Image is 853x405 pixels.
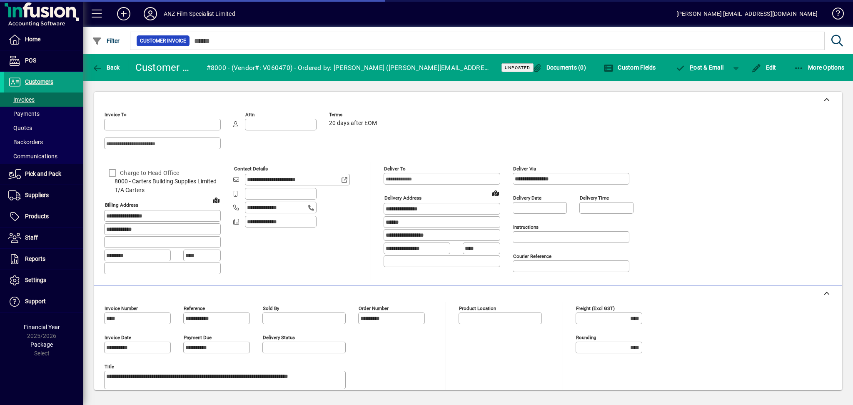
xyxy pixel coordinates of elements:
a: Pick and Pack [4,164,83,185]
mat-label: Invoice date [105,334,131,340]
a: Invoices [4,92,83,107]
mat-label: Attn [245,112,254,117]
span: Communications [8,153,57,160]
span: Edit [751,64,776,71]
span: P [690,64,693,71]
span: Products [25,213,49,220]
a: Staff [4,227,83,248]
button: Filter [90,33,122,48]
span: Reports [25,255,45,262]
span: Settings [25,277,46,283]
a: Products [4,206,83,227]
a: View on map [210,193,223,207]
a: Payments [4,107,83,121]
app-page-header-button: Back [83,60,129,75]
span: POS [25,57,36,64]
mat-label: Delivery date [513,195,541,201]
div: Customer Invoice [135,61,190,74]
mat-label: Sold by [263,305,279,311]
mat-label: Deliver To [384,166,406,172]
span: Home [25,36,40,42]
a: Reports [4,249,83,270]
span: Back [92,64,120,71]
a: POS [4,50,83,71]
mat-label: Title [105,363,114,369]
span: Quotes [8,125,32,131]
mat-label: Courier Reference [513,253,551,259]
div: ANZ Film Specialist Limited [164,7,235,20]
a: Backorders [4,135,83,149]
mat-label: Rounding [576,334,596,340]
span: Customers [25,78,53,85]
mat-label: Payment due [184,334,212,340]
a: Support [4,291,83,312]
mat-label: Invoice number [105,305,138,311]
span: Filter [92,37,120,44]
span: Unposted [505,65,530,70]
mat-label: Invoice To [105,112,127,117]
a: Communications [4,149,83,163]
a: View on map [489,186,502,200]
a: Knowledge Base [826,2,843,29]
span: Backorders [8,139,43,145]
mat-label: Delivery status [263,334,295,340]
span: Pick and Pack [25,170,61,177]
span: Support [25,298,46,305]
span: More Options [794,64,845,71]
a: Home [4,29,83,50]
span: 8000 - Carters Building Supplies Limited T/A Carters [104,177,221,195]
span: 20 days after EOM [329,120,377,127]
button: More Options [792,60,847,75]
mat-label: Product location [459,305,496,311]
mat-label: Reference [184,305,205,311]
mat-label: Delivery time [580,195,609,201]
span: Staff [25,234,38,241]
span: Suppliers [25,192,49,198]
mat-label: Instructions [513,224,539,230]
button: Back [90,60,122,75]
a: Settings [4,270,83,291]
button: Custom Fields [601,60,658,75]
span: Invoices [8,96,35,103]
span: Documents (0) [532,64,586,71]
span: Customer Invoice [140,37,186,45]
button: Profile [137,6,164,21]
a: Quotes [4,121,83,135]
span: Terms [329,112,379,117]
span: Payments [8,110,40,117]
mat-label: Freight (excl GST) [576,305,615,311]
span: Package [30,341,53,348]
div: #8000 - (Vendor#: V060470) - Ordered by: [PERSON_NAME] ([PERSON_NAME][EMAIL_ADDRESS][PERSON_NAME]... [207,61,491,75]
span: Financial Year [24,324,60,330]
button: Documents (0) [530,60,588,75]
button: Edit [749,60,778,75]
button: Add [110,6,137,21]
span: Custom Fields [604,64,656,71]
button: Post & Email [671,60,728,75]
a: Suppliers [4,185,83,206]
mat-label: Deliver via [513,166,536,172]
span: ost & Email [676,64,724,71]
div: [PERSON_NAME] [EMAIL_ADDRESS][DOMAIN_NAME] [676,7,818,20]
mat-label: Order number [359,305,389,311]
